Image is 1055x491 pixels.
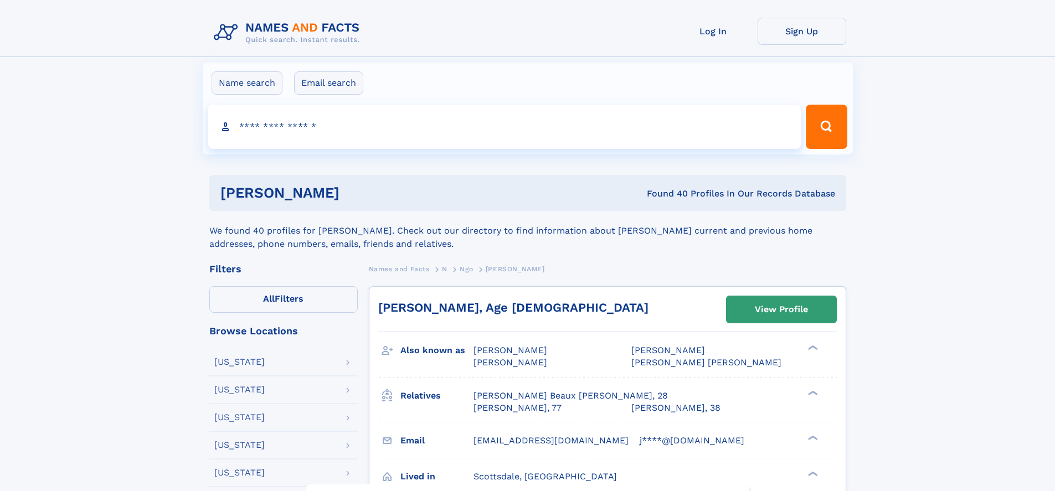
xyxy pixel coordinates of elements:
[212,71,282,95] label: Name search
[631,402,721,414] a: [PERSON_NAME], 38
[209,326,358,336] div: Browse Locations
[369,262,430,276] a: Names and Facts
[758,18,846,45] a: Sign Up
[460,265,473,273] span: Ngo
[214,413,265,422] div: [US_STATE]
[669,18,758,45] a: Log In
[209,264,358,274] div: Filters
[805,389,819,396] div: ❯
[474,345,547,355] span: [PERSON_NAME]
[400,341,474,360] h3: Also known as
[214,358,265,366] div: [US_STATE]
[493,188,835,200] div: Found 40 Profiles In Our Records Database
[631,345,705,355] span: [PERSON_NAME]
[755,297,808,322] div: View Profile
[805,470,819,477] div: ❯
[263,293,275,304] span: All
[209,18,369,48] img: Logo Names and Facts
[631,357,781,368] span: [PERSON_NAME] [PERSON_NAME]
[220,186,493,200] h1: [PERSON_NAME]
[474,357,547,368] span: [PERSON_NAME]
[214,468,265,477] div: [US_STATE]
[806,105,847,149] button: Search Button
[727,296,836,323] a: View Profile
[209,211,846,251] div: We found 40 profiles for [PERSON_NAME]. Check out our directory to find information about [PERSON...
[805,434,819,441] div: ❯
[400,386,474,405] h3: Relatives
[474,402,562,414] a: [PERSON_NAME], 77
[214,385,265,394] div: [US_STATE]
[474,390,668,402] a: [PERSON_NAME] Beaux [PERSON_NAME], 28
[442,262,447,276] a: N
[378,301,649,314] a: [PERSON_NAME], Age [DEMOGRAPHIC_DATA]
[294,71,363,95] label: Email search
[460,262,473,276] a: Ngo
[400,431,474,450] h3: Email
[474,435,629,446] span: [EMAIL_ADDRESS][DOMAIN_NAME]
[208,105,801,149] input: search input
[442,265,447,273] span: N
[214,441,265,449] div: [US_STATE]
[400,467,474,486] h3: Lived in
[474,471,617,482] span: Scottsdale, [GEOGRAPHIC_DATA]
[209,286,358,313] label: Filters
[486,265,545,273] span: [PERSON_NAME]
[805,344,819,352] div: ❯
